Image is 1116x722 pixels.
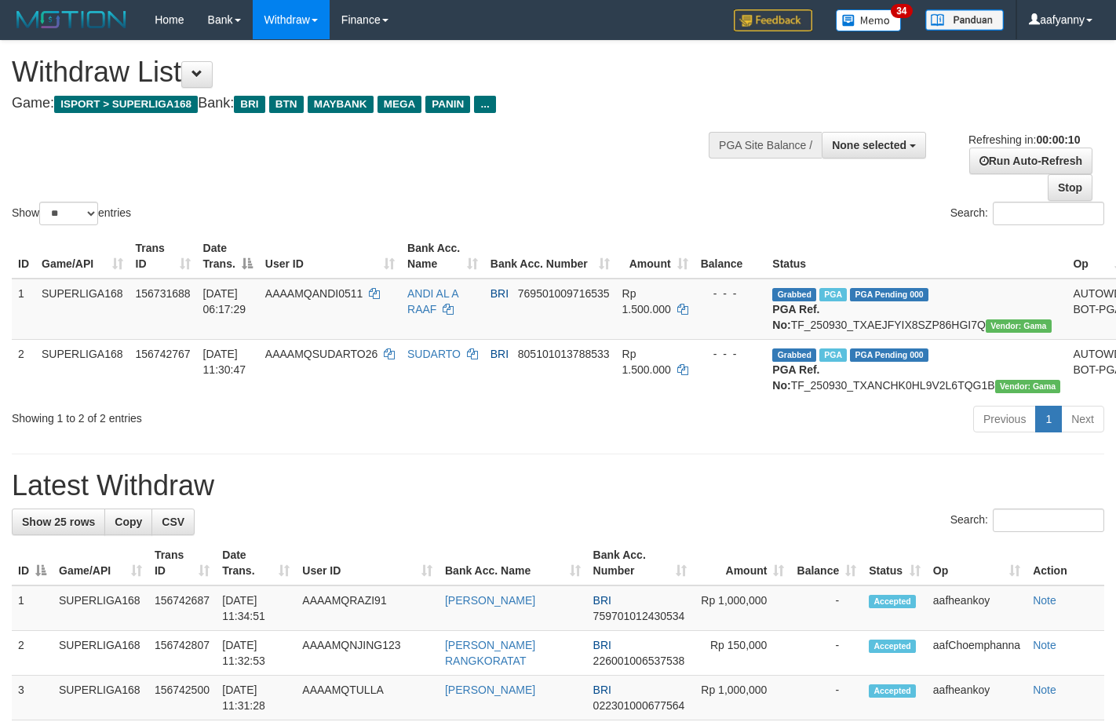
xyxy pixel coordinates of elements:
td: 156742807 [148,631,216,676]
td: SUPERLIGA168 [35,279,129,340]
span: Grabbed [772,288,816,301]
img: MOTION_logo.png [12,8,131,31]
h4: Game: Bank: [12,96,728,111]
td: - [790,631,863,676]
span: ... [474,96,495,113]
th: Bank Acc. Name: activate to sort column ascending [401,234,484,279]
h1: Latest Withdraw [12,470,1104,501]
div: PGA Site Balance / [709,132,822,159]
td: [DATE] 11:32:53 [216,631,296,676]
a: Note [1033,684,1056,696]
td: TF_250930_TXANCHK0HL9V2L6TQG1B [766,339,1067,399]
span: Marked by aafromsomean [819,288,847,301]
td: - [790,676,863,720]
span: BRI [593,684,611,696]
td: SUPERLIGA168 [53,631,148,676]
a: [PERSON_NAME] RANGKORATAT [445,639,535,667]
h1: Withdraw List [12,57,728,88]
span: None selected [832,139,906,151]
span: BRI [593,639,611,651]
a: Next [1061,406,1104,432]
span: Refreshing in: [968,133,1080,146]
span: Accepted [869,595,916,608]
a: SUDARTO [407,348,461,360]
span: MEGA [377,96,422,113]
td: AAAAMQRAZI91 [296,585,439,631]
a: Copy [104,509,152,535]
td: TF_250930_TXAEJFYIX8SZP86HGI7Q [766,279,1067,340]
td: 156742687 [148,585,216,631]
img: Feedback.jpg [734,9,812,31]
td: 2 [12,631,53,676]
td: AAAAMQTULLA [296,676,439,720]
label: Search: [950,509,1104,532]
span: Rp 1.500.000 [622,287,671,315]
b: PGA Ref. No: [772,363,819,392]
th: Balance [695,234,767,279]
th: User ID: activate to sort column ascending [259,234,401,279]
span: AAAAMQSUDARTO26 [265,348,377,360]
span: PANIN [425,96,470,113]
a: [PERSON_NAME] [445,594,535,607]
span: Copy [115,516,142,528]
span: Copy 022301000677564 to clipboard [593,699,685,712]
span: PGA Pending [850,348,928,362]
span: BRI [234,96,264,113]
strong: 00:00:10 [1036,133,1080,146]
span: Copy 759701012430534 to clipboard [593,610,685,622]
a: CSV [151,509,195,535]
td: [DATE] 11:31:28 [216,676,296,720]
span: Copy 769501009716535 to clipboard [518,287,610,300]
span: 156742767 [136,348,191,360]
span: 34 [891,4,912,18]
td: Rp 1,000,000 [693,585,790,631]
td: aafChoemphanna [927,631,1027,676]
a: Run Auto-Refresh [969,148,1092,174]
th: Op: activate to sort column ascending [927,541,1027,585]
td: [DATE] 11:34:51 [216,585,296,631]
span: ISPORT > SUPERLIGA168 [54,96,198,113]
span: MAYBANK [308,96,374,113]
span: BRI [491,287,509,300]
img: panduan.png [925,9,1004,31]
th: Status [766,234,1067,279]
span: BRI [593,594,611,607]
label: Search: [950,202,1104,225]
td: 3 [12,676,53,720]
a: Previous [973,406,1036,432]
span: Show 25 rows [22,516,95,528]
span: [DATE] 11:30:47 [203,348,246,376]
a: Note [1033,639,1056,651]
td: 1 [12,585,53,631]
span: Rp 1.500.000 [622,348,671,376]
td: 2 [12,339,35,399]
td: Rp 1,000,000 [693,676,790,720]
span: Accepted [869,640,916,653]
th: ID: activate to sort column descending [12,541,53,585]
span: BRI [491,348,509,360]
th: Action [1027,541,1104,585]
label: Show entries [12,202,131,225]
a: Note [1033,594,1056,607]
th: Bank Acc. Number: activate to sort column ascending [587,541,694,585]
a: [PERSON_NAME] [445,684,535,696]
td: - [790,585,863,631]
div: Showing 1 to 2 of 2 entries [12,404,454,426]
td: SUPERLIGA168 [53,676,148,720]
span: BTN [269,96,304,113]
span: Marked by aafheankoy [819,348,847,362]
th: Balance: activate to sort column ascending [790,541,863,585]
th: Trans ID: activate to sort column ascending [148,541,216,585]
span: Grabbed [772,348,816,362]
span: Copy 805101013788533 to clipboard [518,348,610,360]
td: AAAAMQNJING123 [296,631,439,676]
a: Show 25 rows [12,509,105,535]
td: aafheankoy [927,676,1027,720]
th: Bank Acc. Name: activate to sort column ascending [439,541,587,585]
td: SUPERLIGA168 [35,339,129,399]
span: Vendor URL: https://trx31.1velocity.biz [986,319,1052,333]
td: SUPERLIGA168 [53,585,148,631]
span: [DATE] 06:17:29 [203,287,246,315]
th: Date Trans.: activate to sort column descending [197,234,259,279]
div: - - - [701,286,760,301]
